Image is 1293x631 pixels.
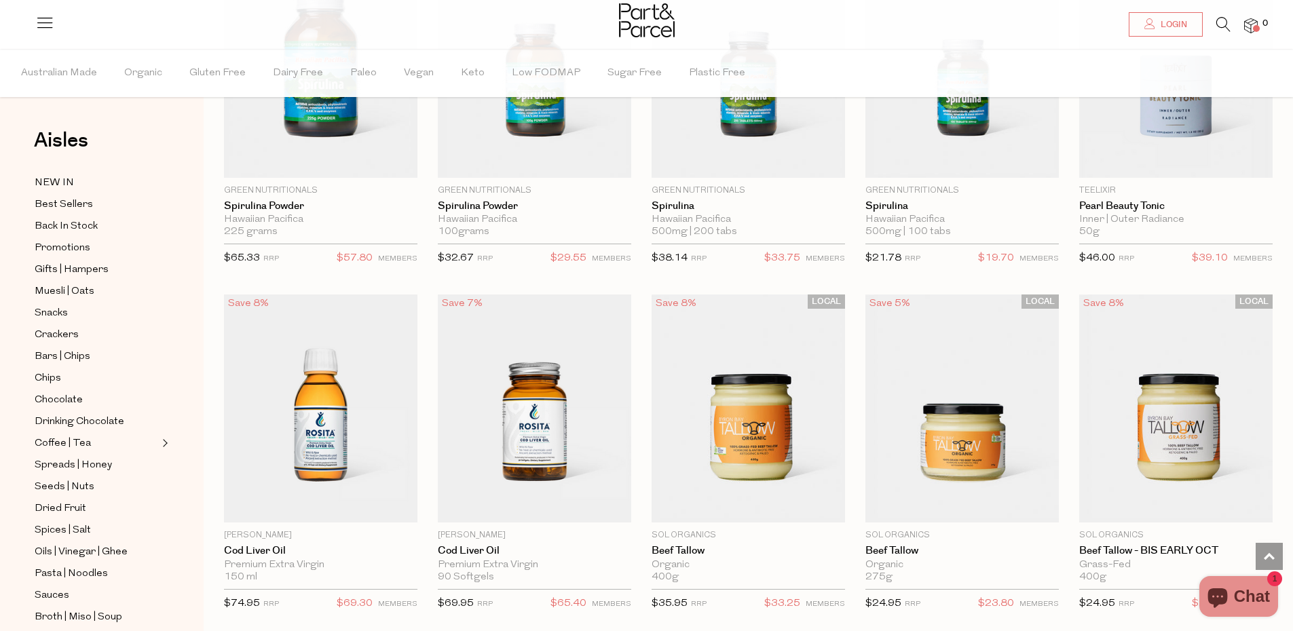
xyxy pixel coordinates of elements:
[35,305,158,322] a: Snacks
[550,595,586,613] span: $65.40
[1022,294,1059,309] span: LOCAL
[905,600,920,608] small: RRP
[224,294,417,522] img: Cod Liver Oil
[35,175,74,191] span: NEW IN
[35,457,158,474] a: Spreads | Honey
[35,413,158,430] a: Drinking Chocolate
[273,50,323,97] span: Dairy Free
[224,545,417,557] a: Cod Liver Oil
[35,457,112,474] span: Spreads | Honey
[865,214,1059,226] div: Hawaiian Pacifica
[1079,545,1273,557] a: Beef Tallow - BIS EARLY OCT
[978,250,1014,267] span: $19.70
[35,565,158,582] a: Pasta | Noodles
[1079,214,1273,226] div: Inner | Outer Radiance
[35,240,158,256] a: Promotions
[224,200,417,212] a: Spirulina Powder
[764,250,800,267] span: $33.75
[1019,255,1059,263] small: MEMBERS
[35,218,98,235] span: Back In Stock
[35,327,79,343] span: Crackers
[35,522,91,539] span: Spices | Salt
[224,529,417,541] p: [PERSON_NAME]
[35,283,158,300] a: Muesli | Oats
[652,545,845,557] a: Beef Tallow
[35,261,158,278] a: Gifts | Hampers
[350,50,377,97] span: Paleo
[865,545,1059,557] a: Beef Tallow
[35,349,90,365] span: Bars | Chips
[35,544,128,560] span: Oils | Vinegar | Ghee
[1119,600,1134,608] small: RRP
[652,185,845,197] p: Green Nutritionals
[35,609,158,626] a: Broth | Miso | Soup
[652,294,845,522] img: Beef Tallow
[865,253,901,263] span: $21.78
[1079,294,1128,313] div: Save 8%
[35,478,158,495] a: Seeds | Nuts
[550,250,586,267] span: $29.55
[438,214,631,226] div: Hawaiian Pacifica
[35,587,158,604] a: Sauces
[1235,294,1273,309] span: LOCAL
[35,500,158,517] a: Dried Fruit
[35,392,83,408] span: Chocolate
[438,200,631,212] a: Spirulina Powder
[35,522,158,539] a: Spices | Salt
[592,255,631,263] small: MEMBERS
[35,240,90,256] span: Promotions
[652,529,845,541] p: Sol Organics
[378,600,417,608] small: MEMBERS
[652,214,845,226] div: Hawaiian Pacifica
[337,595,373,613] span: $69.30
[689,50,745,97] span: Plastic Free
[159,435,168,451] button: Expand/Collapse Coffee | Tea
[35,609,122,626] span: Broth | Miso | Soup
[865,226,951,238] span: 500mg | 100 tabs
[21,50,97,97] span: Australian Made
[808,294,845,309] span: LOCAL
[806,255,845,263] small: MEMBERS
[224,598,260,609] span: $74.95
[1233,255,1273,263] small: MEMBERS
[865,294,914,313] div: Save 5%
[35,197,93,213] span: Best Sellers
[189,50,246,97] span: Gluten Free
[35,196,158,213] a: Best Sellers
[263,600,279,608] small: RRP
[1079,571,1106,584] span: 400g
[1019,600,1059,608] small: MEMBERS
[1079,294,1273,522] img: Beef Tallow - BIS EARLY OCT
[35,436,91,452] span: Coffee | Tea
[35,326,158,343] a: Crackers
[865,185,1059,197] p: Green Nutritionals
[35,262,109,278] span: Gifts | Hampers
[691,255,707,263] small: RRP
[35,348,158,365] a: Bars | Chips
[35,588,69,604] span: Sauces
[224,294,273,313] div: Save 8%
[378,255,417,263] small: MEMBERS
[224,214,417,226] div: Hawaiian Pacifica
[1079,185,1273,197] p: Teelixir
[1192,250,1228,267] span: $39.10
[224,253,260,263] span: $65.33
[35,391,158,408] a: Chocolate
[263,255,279,263] small: RRP
[35,174,158,191] a: NEW IN
[1129,12,1203,37] a: Login
[905,255,920,263] small: RRP
[35,543,158,560] a: Oils | Vinegar | Ghee
[438,571,494,584] span: 90 Softgels
[1259,18,1271,30] span: 0
[1195,576,1282,620] inbox-online-store-chat: Shopify online store chat
[438,529,631,541] p: [PERSON_NAME]
[35,284,94,300] span: Muesli | Oats
[461,50,485,97] span: Keto
[652,571,679,584] span: 400g
[35,305,68,322] span: Snacks
[35,370,61,387] span: Chips
[652,226,737,238] span: 500mg | 200 tabs
[35,218,158,235] a: Back In Stock
[438,559,631,571] div: Premium Extra Virgin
